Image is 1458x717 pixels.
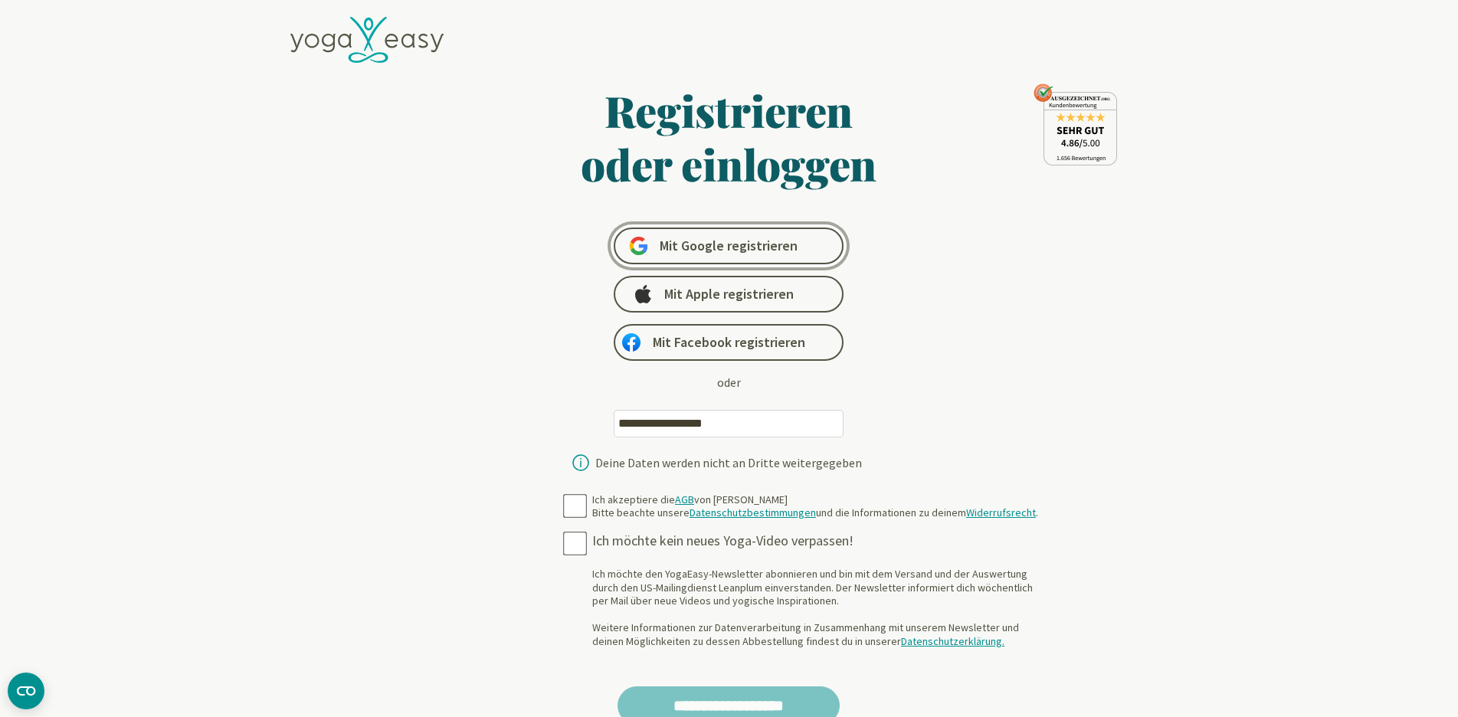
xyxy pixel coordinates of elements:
[653,333,805,352] span: Mit Facebook registrieren
[690,506,816,519] a: Datenschutzbestimmungen
[901,634,1004,648] a: Datenschutzerklärung.
[595,457,862,469] div: Deine Daten werden nicht an Dritte weitergegeben
[966,506,1036,519] a: Widerrufsrecht
[717,373,741,391] div: oder
[660,237,798,255] span: Mit Google registrieren
[8,673,44,709] button: CMP-Widget öffnen
[592,493,1038,520] div: Ich akzeptiere die von [PERSON_NAME] Bitte beachte unsere und die Informationen zu deinem .
[614,276,844,313] a: Mit Apple registrieren
[664,285,794,303] span: Mit Apple registrieren
[592,568,1044,648] div: Ich möchte den YogaEasy-Newsletter abonnieren und bin mit dem Versand und der Auswertung durch de...
[614,228,844,264] a: Mit Google registrieren
[433,83,1026,191] h1: Registrieren oder einloggen
[1034,83,1117,165] img: ausgezeichnet_seal.png
[614,324,844,361] a: Mit Facebook registrieren
[675,493,694,506] a: AGB
[592,532,1044,550] div: Ich möchte kein neues Yoga-Video verpassen!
